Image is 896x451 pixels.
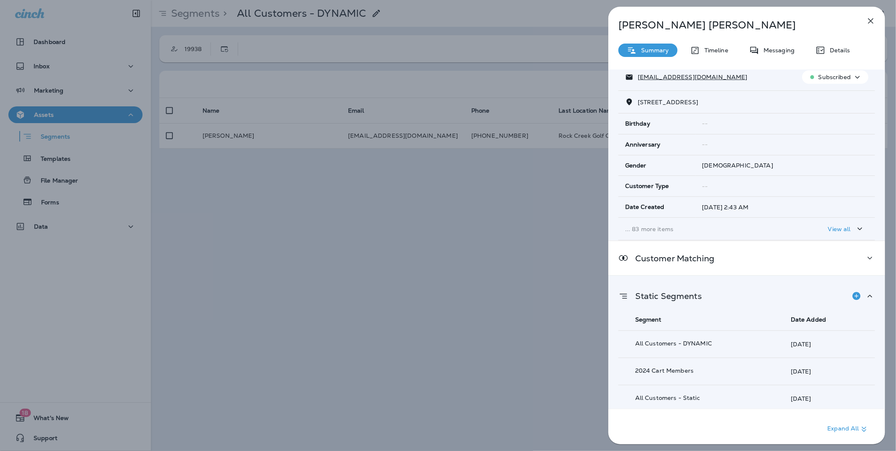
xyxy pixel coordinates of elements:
[791,341,811,348] p: [DATE]
[700,47,728,54] p: Timeline
[702,162,774,169] span: [DEMOGRAPHIC_DATA]
[818,74,851,80] p: Subscribed
[628,255,714,262] p: Customer Matching
[635,340,751,347] p: All Customers - DYNAMIC
[637,47,669,54] p: Summary
[634,74,748,80] p: [EMAIL_ADDRESS][DOMAIN_NAME]
[791,316,826,323] span: Date Added
[635,367,751,374] p: 2024 Cart Members
[625,120,650,127] span: Birthday
[802,70,868,84] button: Subscribed
[625,226,789,232] p: ... 83 more items
[791,395,811,402] p: [DATE]
[638,98,698,106] span: [STREET_ADDRESS]
[824,422,873,437] button: Expand All
[625,204,665,211] span: Date Created
[825,221,868,237] button: View all
[828,424,869,434] p: Expand All
[702,141,708,148] span: --
[848,288,865,304] button: Add to Static Segment
[635,394,751,401] p: All Customers - Static
[826,47,850,54] p: Details
[618,19,847,31] p: [PERSON_NAME] [PERSON_NAME]
[635,316,662,323] span: Segment
[702,204,749,211] span: [DATE] 2:43 AM
[702,183,708,190] span: --
[625,183,669,190] span: Customer Type
[628,293,702,299] p: Static Segments
[759,47,795,54] p: Messaging
[625,162,647,169] span: Gender
[625,141,661,148] span: Anniversary
[828,226,851,232] p: View all
[702,120,708,127] span: --
[791,368,811,375] p: [DATE]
